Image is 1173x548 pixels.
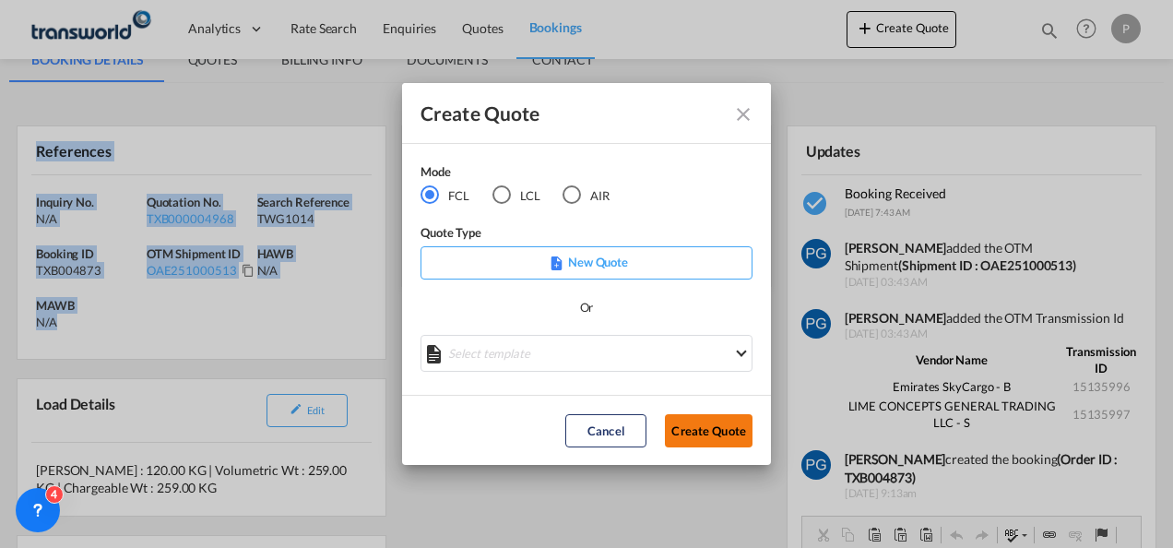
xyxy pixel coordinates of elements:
[421,223,752,246] div: Quote Type
[665,414,752,447] button: Create Quote
[421,335,752,372] md-select: Select template
[421,101,719,125] div: Create Quote
[732,103,754,125] md-icon: Close dialog
[725,96,758,129] button: Close dialog
[565,414,646,447] button: Cancel
[427,253,746,271] p: New Quote
[580,298,594,316] div: Or
[421,162,633,185] div: Mode
[18,18,320,38] body: Editor, editor6
[421,185,469,206] md-radio-button: FCL
[421,246,752,280] div: New Quote
[492,185,540,206] md-radio-button: LCL
[402,83,771,466] md-dialog: Create QuoteModeFCL LCLAIR ...
[563,185,610,206] md-radio-button: AIR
